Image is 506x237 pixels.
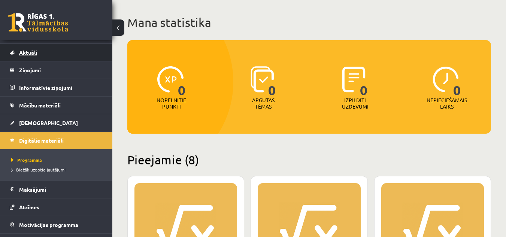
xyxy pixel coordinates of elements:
a: Biežāk uzdotie jautājumi [11,166,105,173]
a: Maksājumi [10,181,103,198]
span: 0 [360,66,368,97]
span: Atzīmes [19,204,39,210]
a: Aktuāli [10,44,103,61]
legend: Ziņojumi [19,61,103,79]
h2: Pieejamie (8) [127,152,491,167]
legend: Informatīvie ziņojumi [19,79,103,96]
span: 0 [178,66,186,97]
img: icon-learned-topics-4a711ccc23c960034f471b6e78daf4a3bad4a20eaf4de84257b87e66633f6470.svg [251,66,274,92]
p: Izpildīti uzdevumi [340,97,370,110]
p: Nepieciešamais laiks [427,97,467,110]
p: Nopelnītie punkti [157,97,186,110]
a: Mācību materiāli [10,97,103,114]
span: Biežāk uzdotie jautājumi [11,167,66,173]
a: Ziņojumi [10,61,103,79]
a: Informatīvie ziņojumi [10,79,103,96]
span: Mācību materiāli [19,102,61,109]
img: icon-clock-7be60019b62300814b6bd22b8e044499b485619524d84068768e800edab66f18.svg [433,66,459,92]
a: Rīgas 1. Tālmācības vidusskola [8,13,68,32]
span: [DEMOGRAPHIC_DATA] [19,119,78,126]
a: [DEMOGRAPHIC_DATA] [10,114,103,131]
a: Motivācijas programma [10,216,103,233]
span: Motivācijas programma [19,221,78,228]
span: Digitālie materiāli [19,137,64,144]
a: Atzīmes [10,198,103,216]
a: Programma [11,157,105,163]
legend: Maksājumi [19,181,103,198]
h1: Mana statistika [127,15,491,30]
img: icon-completed-tasks-ad58ae20a441b2904462921112bc710f1caf180af7a3daa7317a5a94f2d26646.svg [342,66,366,92]
a: Digitālie materiāli [10,132,103,149]
span: Aktuāli [19,49,37,56]
span: 0 [268,66,276,97]
span: Programma [11,157,42,163]
img: icon-xp-0682a9bc20223a9ccc6f5883a126b849a74cddfe5390d2b41b4391c66f2066e7.svg [157,66,184,92]
span: 0 [453,66,461,97]
p: Apgūtās tēmas [249,97,278,110]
